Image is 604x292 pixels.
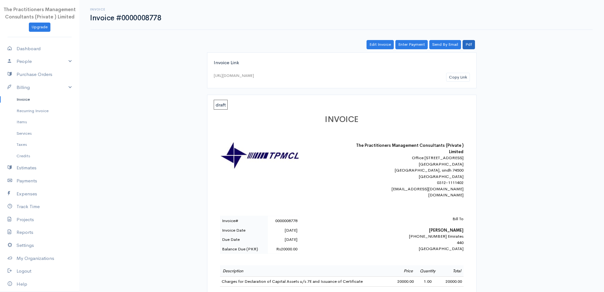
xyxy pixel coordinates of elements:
[268,226,299,235] td: [DATE]
[429,227,464,233] b: [PERSON_NAME]
[220,244,268,254] td: Balance Due (PKR)
[440,265,464,277] td: Total
[392,277,415,287] td: 20000.00
[356,143,464,154] b: The Practitioners Management Consultants (Private ) Limited
[29,23,50,32] a: Upgrade
[220,142,299,169] img: logo-30862.jpg
[415,277,440,287] td: 1.00
[353,216,464,222] p: Bill To
[214,100,228,110] span: draft
[220,216,268,226] td: Invoice#
[367,40,394,49] a: Edit Invoice
[90,14,161,22] h1: Invoice #0000008778
[220,115,464,124] h1: INVOICE
[429,40,461,49] a: Send By Email
[395,40,428,49] a: Enter Payment
[214,59,470,66] div: Invoice Link
[353,155,464,198] div: Office [STREET_ADDRESS] [GEOGRAPHIC_DATA] [GEOGRAPHIC_DATA], sindh 74500 [GEOGRAPHIC_DATA] 0312-1...
[268,235,299,244] td: [DATE]
[3,6,76,20] span: The Practitioners Management Consultants (Private ) Limited
[268,216,299,226] td: 0000008778
[90,8,161,11] h6: Invoice
[440,277,464,287] td: 20000.00
[220,235,268,244] td: Due Date
[220,265,392,277] td: Description
[353,216,464,252] div: [PHONE_NUMBER] Emirates 440 [GEOGRAPHIC_DATA]
[463,40,475,49] a: Pdf
[392,265,415,277] td: Price
[220,226,268,235] td: Invoice Date
[415,265,440,277] td: Quantity
[214,73,254,78] div: [URL][DOMAIN_NAME]
[268,244,299,254] td: Rs20000.00
[220,277,392,287] td: Charges for Declaration of Capital Assets u/s 7E and Issuance of Certificate
[446,73,470,82] button: Copy Link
